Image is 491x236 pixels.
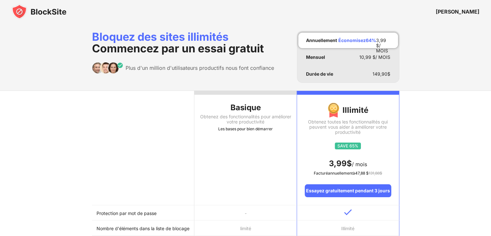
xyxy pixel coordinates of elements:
font: limité [240,226,251,231]
font: 149,90 [373,71,387,77]
font: 10,99 $ [359,54,375,60]
img: trusted-by.svg [92,62,123,74]
font: 47,88 [355,171,365,176]
font: % [372,38,376,43]
font: Durée de vie [306,71,333,77]
img: blocksite-icon-black.svg [12,4,66,19]
font: [PERSON_NAME] [436,8,479,15]
font: / mois [352,161,367,167]
font: Commencez par un essai gratuit [92,42,264,55]
font: Nombre d'éléments dans la liste de blocage [97,226,189,231]
font: $ [347,159,352,168]
font: Les bases pour bien démarrer [218,126,273,131]
font: 131,88 [369,171,380,176]
font: Essayez gratuitement pendant 3 jours [306,188,390,193]
font: Économisez [338,38,366,43]
font: / MOIS [376,43,388,53]
font: 64 [366,38,372,43]
font: $ [387,71,390,77]
font: Annuellement [306,38,337,43]
font: 3,99 $ [376,38,386,48]
font: Facturé [314,171,328,176]
font: Bloquez des sites illimités [92,30,229,43]
img: médaille img-premium [328,102,339,118]
font: Plus d'un million d'utilisateurs productifs nous font confiance [126,65,274,71]
font: Illimité [341,226,354,231]
font: Basique [230,103,261,112]
font: Obtenez des fonctionnalités pour améliorer votre productivité [200,114,291,124]
font: 3,99 [329,159,347,168]
font: Illimité [343,105,368,115]
font: - [244,210,246,216]
font: $ [366,171,369,176]
font: $ [380,171,382,176]
font: Protection par mot de passe [97,210,157,216]
img: v-blue.svg [344,209,352,215]
font: Obtenez toutes les fonctionnalités qui peuvent vous aider à améliorer votre productivité [308,119,388,135]
font: Mensuel [306,54,325,60]
font: à [353,171,355,176]
img: save65.svg [335,143,361,149]
font: / MOIS [375,54,390,60]
font: annuellement [328,171,353,176]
